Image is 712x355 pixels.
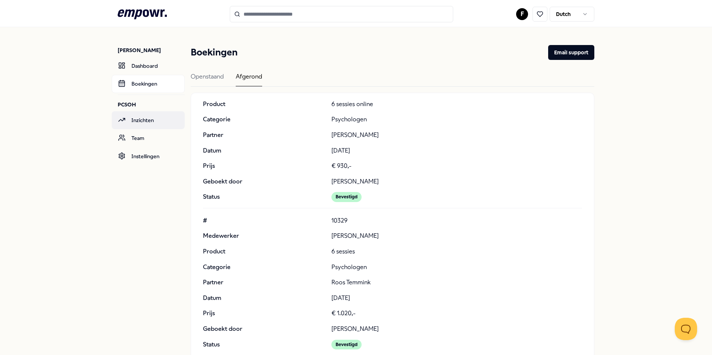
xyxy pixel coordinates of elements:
p: Prijs [203,161,325,171]
p: Datum [203,146,325,156]
h1: Boekingen [191,45,238,60]
button: F [516,8,528,20]
p: Psychologen [331,115,582,124]
div: Afgerond [236,72,262,86]
a: Inzichten [112,111,185,129]
p: # [203,216,325,226]
p: [DATE] [331,146,582,156]
p: Categorie [203,115,325,124]
p: Status [203,192,325,202]
p: Prijs [203,308,325,318]
p: Medewerker [203,231,325,241]
p: [PERSON_NAME] [331,231,582,241]
p: Datum [203,293,325,303]
p: € 1.020,- [331,308,582,318]
p: Product [203,99,325,109]
p: PCSOH [118,101,185,108]
p: 10329 [331,216,582,226]
a: Dashboard [112,57,185,75]
button: Email support [548,45,594,60]
p: Geboekt door [203,177,325,186]
input: Search for products, categories or subcategories [230,6,453,22]
p: [PERSON_NAME] [118,47,185,54]
a: Team [112,129,185,147]
p: Partner [203,130,325,140]
p: [PERSON_NAME] [331,177,582,186]
iframe: Help Scout Beacon - Open [675,318,697,340]
p: 6 sessies [331,247,582,256]
p: Roos Temmink [331,278,582,287]
div: Bevestigd [331,340,362,349]
p: 6 sessies online [331,99,582,109]
p: Categorie [203,262,325,272]
p: Geboekt door [203,324,325,334]
div: Openstaand [191,72,224,86]
p: [DATE] [331,293,582,303]
div: Bevestigd [331,192,362,202]
p: Psychologen [331,262,582,272]
a: Instellingen [112,147,185,165]
a: Boekingen [112,75,185,93]
p: Product [203,247,325,256]
p: [PERSON_NAME] [331,324,582,334]
p: [PERSON_NAME] [331,130,582,140]
p: Partner [203,278,325,287]
p: € 930,- [331,161,582,171]
p: Status [203,340,325,349]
